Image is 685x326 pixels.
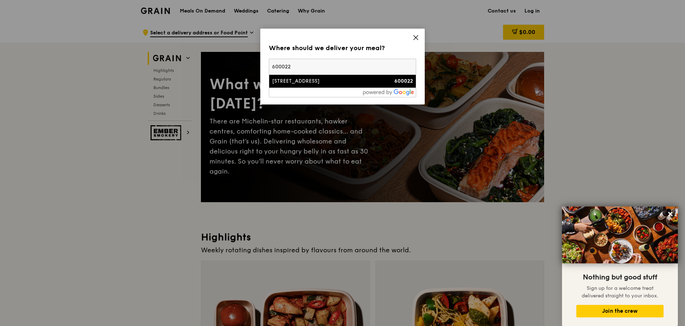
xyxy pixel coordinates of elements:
div: [STREET_ADDRESS] [272,78,378,85]
strong: 600022 [394,78,413,84]
div: Where should we deliver your meal? [269,43,416,53]
span: Nothing but good stuff [583,273,657,282]
button: Close [665,208,676,220]
img: powered-by-google.60e8a832.png [363,89,414,96]
button: Join the crew [576,305,664,317]
img: DSC07876-Edit02-Large.jpeg [562,206,678,263]
span: Sign up for a welcome treat delivered straight to your inbox. [582,285,658,299]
